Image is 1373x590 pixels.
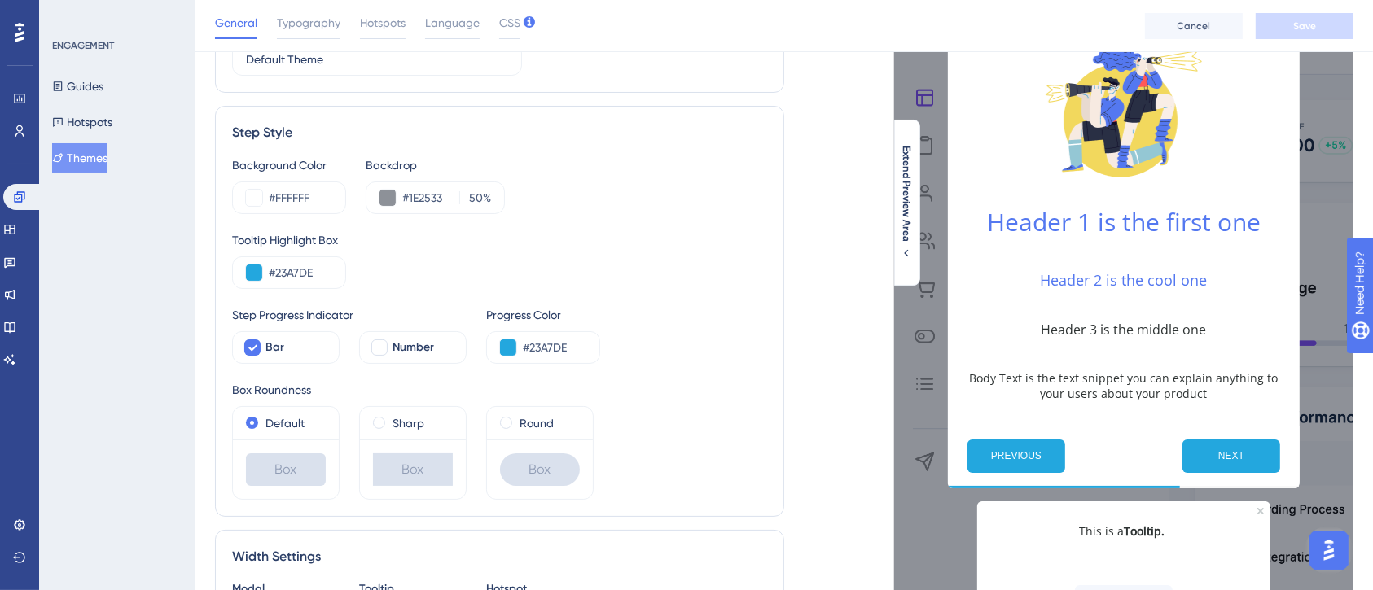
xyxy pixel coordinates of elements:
h1: Header 1 is the first one [961,205,1287,238]
input: % [465,188,483,208]
div: Step Progress Indicator [232,305,467,325]
img: Modal Media [1042,29,1205,192]
p: This is a [990,522,1257,541]
span: Bar [265,338,284,357]
p: Body Text is the text snippet you can explain anything to your users about your product [961,370,1287,401]
div: Box [246,453,326,486]
span: Hotspots [360,13,406,33]
span: Language [425,13,480,33]
div: Background Color [232,155,346,175]
button: Extend Preview Area [893,146,919,260]
span: General [215,13,257,33]
label: % [459,188,491,208]
div: Width Settings [232,547,767,566]
button: Next [1182,439,1280,473]
div: Tooltip Highlight Box [232,230,767,250]
div: Box [373,453,453,486]
span: Need Help? [38,4,102,24]
input: Theme Name [246,50,508,68]
span: Save [1293,20,1316,33]
span: Cancel [1178,20,1211,33]
label: Default [265,413,305,433]
label: Sharp [393,413,424,433]
b: Tooltip. [1125,523,1165,539]
div: Close Preview [1257,508,1264,514]
span: CSS [499,13,520,33]
button: Hotspots [52,107,112,137]
iframe: UserGuiding AI Assistant Launcher [1305,526,1353,575]
div: Step Style [232,123,767,142]
div: Progress Color [486,305,600,325]
div: ENGAGEMENT [52,39,114,52]
div: Box [500,453,580,486]
span: Typography [277,13,340,33]
button: Themes [52,143,107,173]
div: Backdrop [366,155,505,175]
span: Extend Preview Area [900,146,913,242]
button: Cancel [1145,13,1243,39]
span: Number [393,338,434,357]
label: Round [520,413,554,433]
div: Box Roundness [232,380,767,400]
button: Save [1256,13,1353,39]
h2: Header 2 is the cool one [961,270,1287,290]
h3: Header 3 is the middle one [961,321,1287,339]
button: Guides [52,72,103,101]
button: Previous [967,439,1065,473]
